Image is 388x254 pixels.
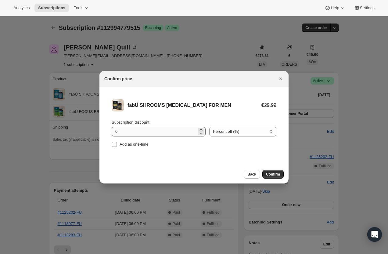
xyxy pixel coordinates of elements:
[128,102,261,108] div: fabÜ SHROOMS [MEDICAL_DATA] FOR MEN
[321,4,349,12] button: Help
[74,5,83,10] span: Tools
[104,76,132,82] h2: Confirm price
[360,5,375,10] span: Settings
[350,4,378,12] button: Settings
[331,5,339,10] span: Help
[276,74,285,83] button: Close
[261,102,276,108] div: €29.99
[38,5,65,10] span: Subscriptions
[244,170,260,179] button: Back
[112,120,149,125] span: Subscription discount
[262,170,284,179] button: Confirm
[266,172,280,177] span: Confirm
[70,4,93,12] button: Tools
[247,172,256,177] span: Back
[120,142,149,147] span: Add as one-time
[10,4,33,12] button: Analytics
[34,4,69,12] button: Subscriptions
[367,227,382,242] div: Open Intercom Messenger
[13,5,30,10] span: Analytics
[112,99,124,111] img: fabÜ SHROOMS ANDROPAUSE FOR MEN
